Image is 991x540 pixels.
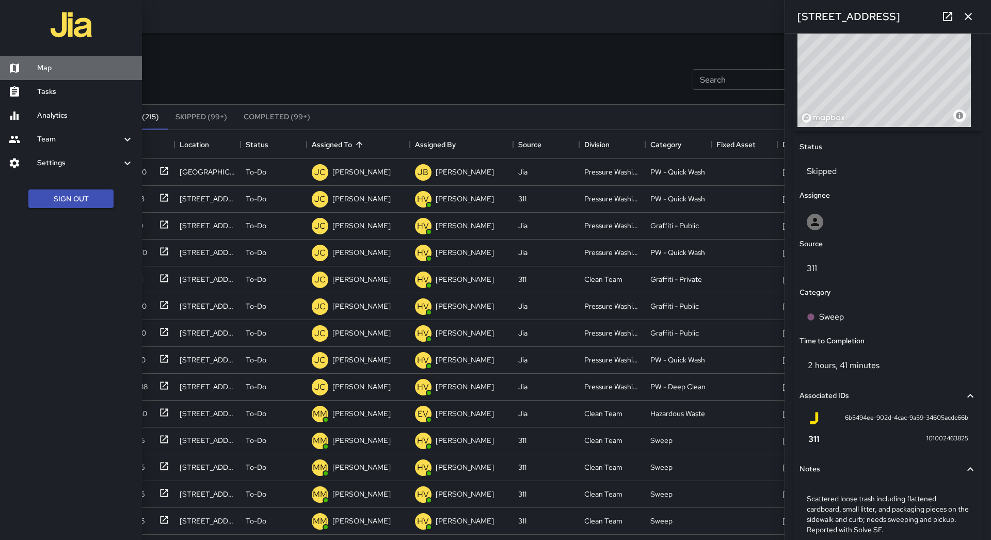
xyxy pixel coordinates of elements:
[51,4,92,45] img: jia-logo
[37,62,134,74] h6: Map
[37,110,134,121] h6: Analytics
[37,86,134,98] h6: Tasks
[37,157,121,169] h6: Settings
[37,134,121,145] h6: Team
[28,189,114,209] button: Sign Out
